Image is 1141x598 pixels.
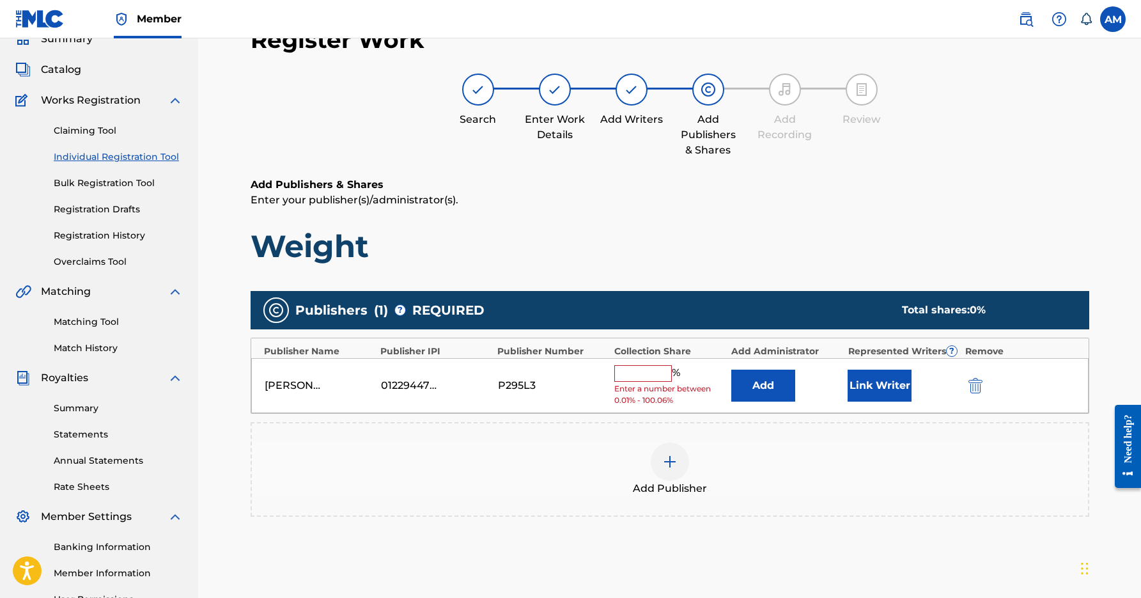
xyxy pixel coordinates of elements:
img: Catalog [15,62,31,77]
a: Claiming Tool [54,124,183,138]
a: Registration Drafts [54,203,183,216]
a: Bulk Registration Tool [54,177,183,190]
div: Add Administrator [731,345,842,358]
a: Statements [54,428,183,441]
div: Collection Share [614,345,725,358]
div: Review [830,112,894,127]
img: step indicator icon for Add Recording [777,82,793,97]
div: Add Writers [600,112,664,127]
img: help [1052,12,1067,27]
div: Help [1046,6,1072,32]
img: Matching [15,284,31,299]
img: step indicator icon for Enter Work Details [547,82,563,97]
img: Royalties [15,370,31,386]
img: step indicator icon for Add Writers [624,82,639,97]
a: CatalogCatalog [15,62,81,77]
img: expand [167,93,183,108]
span: Summary [41,31,93,47]
img: expand [167,509,183,524]
img: MLC Logo [15,10,65,28]
span: % [672,365,683,382]
span: Catalog [41,62,81,77]
a: Match History [54,342,183,355]
span: Royalties [41,370,88,386]
img: Works Registration [15,93,32,108]
div: Remove [965,345,1076,358]
span: 0 % [970,304,986,316]
div: User Menu [1100,6,1126,32]
a: Annual Statements [54,454,183,468]
div: Add Publishers & Shares [676,112,740,158]
span: Add Publisher [633,481,707,496]
a: Overclaims Tool [54,255,183,269]
div: Search [446,112,510,127]
iframe: Resource Center [1105,394,1141,500]
img: step indicator icon for Search [470,82,486,97]
a: Banking Information [54,540,183,554]
span: Works Registration [41,93,141,108]
a: Registration History [54,229,183,242]
a: Matching Tool [54,315,183,329]
div: Enter Work Details [523,112,587,143]
div: Notifications [1080,13,1092,26]
img: Summary [15,31,31,47]
h6: Add Publishers & Shares [251,177,1089,193]
img: search [1018,12,1034,27]
span: Publishers [295,301,368,320]
p: Enter your publisher(s)/administrator(s). [251,193,1089,208]
img: 12a2ab48e56ec057fbd8.svg [968,378,982,393]
button: Link Writer [848,370,912,402]
span: Enter a number between 0.01% - 100.06% [614,383,725,406]
span: ? [395,305,405,315]
span: REQUIRED [412,301,485,320]
a: Member Information [54,567,183,580]
a: Public Search [1013,6,1039,32]
div: Drag [1081,549,1089,588]
h2: Register Work [251,26,424,54]
a: SummarySummary [15,31,93,47]
img: step indicator icon for Review [854,82,869,97]
span: ? [947,346,957,356]
img: Member Settings [15,509,31,524]
div: Publisher Name [264,345,375,358]
div: Publisher Number [497,345,608,358]
img: add [662,454,678,469]
a: Individual Registration Tool [54,150,183,164]
div: Add Recording [753,112,817,143]
button: Add [731,370,795,402]
img: Top Rightsholder [114,12,129,27]
img: step indicator icon for Add Publishers & Shares [701,82,716,97]
span: ( 1 ) [374,301,388,320]
span: Member [137,12,182,26]
div: Publisher IPI [380,345,491,358]
img: publishers [268,303,284,318]
img: expand [167,284,183,299]
span: Matching [41,284,91,299]
span: Member Settings [41,509,132,524]
div: Total shares: [902,303,1064,318]
h1: Weight [251,227,1089,265]
iframe: Chat Widget [1077,537,1141,598]
div: Represented Writers [848,345,959,358]
a: Summary [54,402,183,415]
a: Rate Sheets [54,480,183,494]
img: expand [167,370,183,386]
